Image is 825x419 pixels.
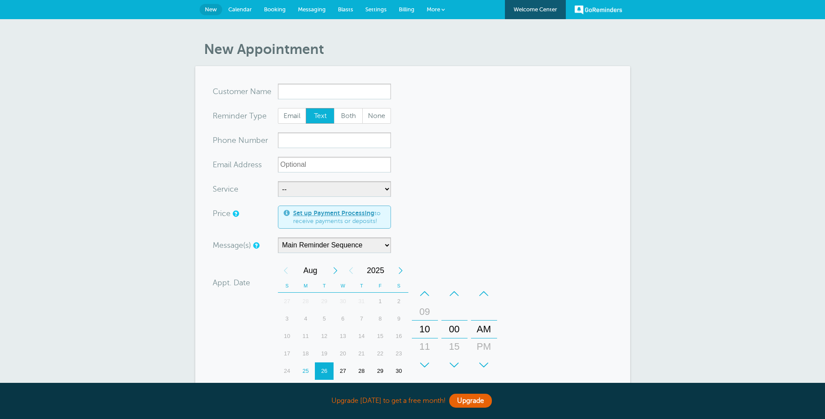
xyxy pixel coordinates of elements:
label: Appt. Date [213,279,250,287]
th: M [296,279,315,293]
a: Upgrade [449,394,492,408]
span: Text [306,108,334,123]
span: Settings [365,6,387,13]
label: Email [278,108,307,124]
div: Friday, August 15 [371,328,390,345]
div: 1 [296,380,315,397]
div: 09 [414,303,435,321]
div: 6 [334,310,352,328]
div: 5 [315,310,334,328]
div: Sunday, August 17 [278,345,297,362]
div: Friday, August 29 [371,362,390,380]
div: 17 [278,345,297,362]
div: Minutes [441,285,468,374]
div: Friday, August 1 [371,293,390,310]
span: None [363,108,391,123]
div: Next Month [327,262,343,279]
div: Thursday, September 4 [352,380,371,397]
div: Wednesday, July 30 [334,293,352,310]
div: 10 [278,328,297,345]
div: Upgrade [DATE] to get a free month! [195,392,630,410]
label: Both [334,108,363,124]
div: Tuesday, August 12 [315,328,334,345]
div: 11 [414,338,435,355]
div: Thursday, August 28 [352,362,371,380]
div: Thursday, August 7 [352,310,371,328]
div: 2 [315,380,334,397]
div: 21 [352,345,371,362]
div: 23 [390,345,408,362]
div: Wednesday, August 13 [334,328,352,345]
th: S [390,279,408,293]
div: Previous Year [343,262,359,279]
span: New [205,6,217,13]
span: Calendar [228,6,252,13]
th: T [352,279,371,293]
div: 19 [315,345,334,362]
span: Pho [213,136,227,144]
th: S [278,279,297,293]
div: 31 [278,380,297,397]
span: Billing [399,6,414,13]
div: Monday, August 11 [296,328,315,345]
th: W [334,279,352,293]
div: Tuesday, August 5 [315,310,334,328]
div: 20 [334,345,352,362]
div: Sunday, July 27 [278,293,297,310]
span: Booking [264,6,286,13]
a: New [200,4,222,15]
div: Tuesday, August 26 [315,362,334,380]
div: 26 [315,362,334,380]
a: Simple templates and custom messages will use the reminder schedule set under Settings > Reminder... [253,243,258,248]
a: Set up Payment Processing [293,209,374,216]
div: 2 [390,293,408,310]
div: 31 [352,293,371,310]
div: Saturday, August 23 [390,345,408,362]
div: 27 [334,362,352,380]
div: Saturday, August 9 [390,310,408,328]
label: Reminder Type [213,112,267,120]
div: 30 [334,293,352,310]
div: 3 [278,310,297,328]
a: An optional price for the appointment. If you set a price, you can include a payment link in your... [233,211,238,216]
div: Thursday, August 14 [352,328,371,345]
div: Sunday, August 24 [278,362,297,380]
div: 18 [296,345,315,362]
div: Friday, September 5 [371,380,390,397]
label: Price [213,209,230,217]
div: 29 [371,362,390,380]
span: Cus [213,88,227,95]
div: Previous Month [278,262,294,279]
div: Tuesday, August 19 [315,345,334,362]
div: Monday, August 18 [296,345,315,362]
div: Sunday, August 10 [278,328,297,345]
div: Wednesday, August 20 [334,345,352,362]
span: tomer N [227,88,256,95]
span: ne Nu [227,136,249,144]
div: Monday, September 1 [296,380,315,397]
div: 3 [334,380,352,397]
div: 25 [296,362,315,380]
span: Both [334,108,362,123]
div: Tuesday, July 29 [315,293,334,310]
div: 16 [390,328,408,345]
div: Sunday, August 3 [278,310,297,328]
span: Email [278,108,306,123]
th: T [315,279,334,293]
div: Today, Monday, August 25 [296,362,315,380]
div: Next Year [393,262,408,279]
div: 24 [278,362,297,380]
th: F [371,279,390,293]
div: 12 [315,328,334,345]
div: 5 [371,380,390,397]
div: PM [474,338,494,355]
div: 8 [371,310,390,328]
div: 4 [296,310,315,328]
span: to receive payments or deposits! [293,209,385,225]
div: 28 [296,293,315,310]
div: Thursday, July 31 [352,293,371,310]
span: Blasts [338,6,353,13]
div: 9 [390,310,408,328]
div: 30 [444,355,465,373]
div: mber [213,132,278,148]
